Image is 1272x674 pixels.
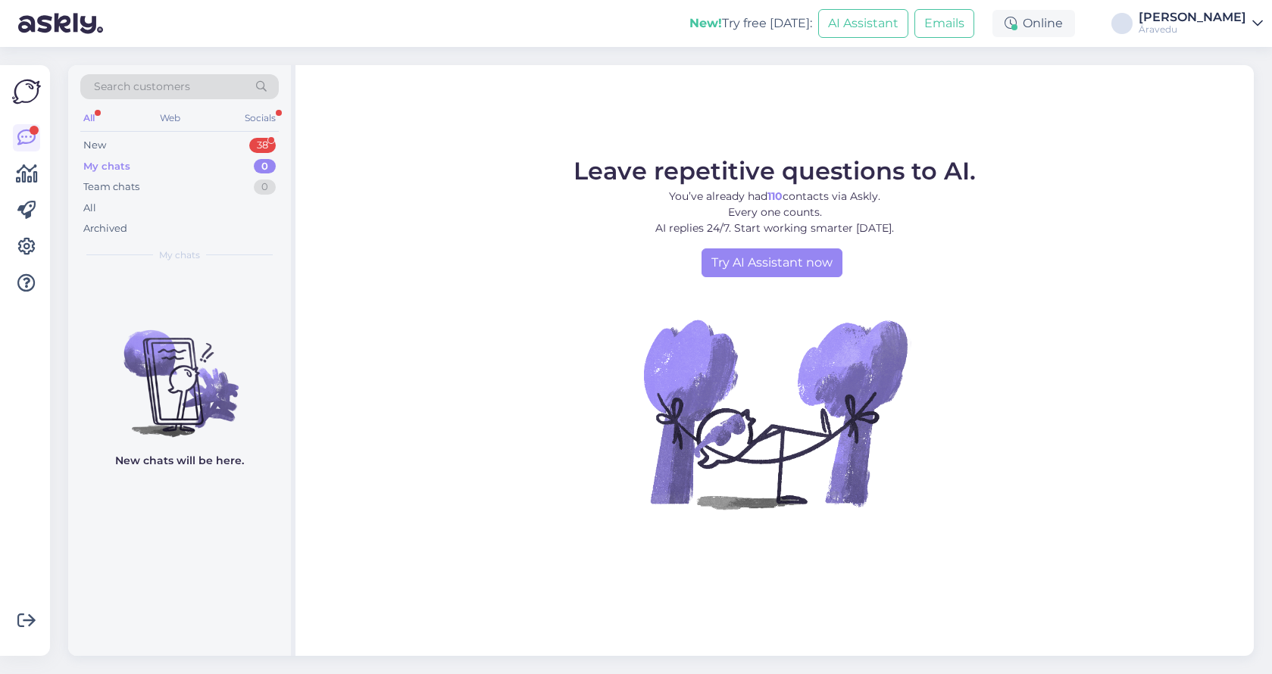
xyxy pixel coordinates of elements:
[818,9,908,38] button: AI Assistant
[115,453,244,469] p: New chats will be here.
[242,108,279,128] div: Socials
[914,9,974,38] button: Emails
[83,221,127,236] div: Archived
[639,277,911,550] img: No Chat active
[159,248,200,262] span: My chats
[83,138,106,153] div: New
[83,179,139,195] div: Team chats
[157,108,183,128] div: Web
[573,189,976,236] p: You’ve already had contacts via Askly. Every one counts. AI replies 24/7. Start working smarter [...
[254,159,276,174] div: 0
[80,108,98,128] div: All
[83,159,130,174] div: My chats
[1139,11,1246,23] div: [PERSON_NAME]
[254,179,276,195] div: 0
[94,79,190,95] span: Search customers
[992,10,1075,37] div: Online
[1139,11,1263,36] a: [PERSON_NAME]Äravedu
[689,16,722,30] b: New!
[689,14,812,33] div: Try free [DATE]:
[1139,23,1246,36] div: Äravedu
[249,138,276,153] div: 38
[767,189,783,203] b: 110
[12,77,41,106] img: Askly Logo
[83,201,96,216] div: All
[68,303,291,439] img: No chats
[573,156,976,186] span: Leave repetitive questions to AI.
[702,248,842,277] a: Try AI Assistant now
